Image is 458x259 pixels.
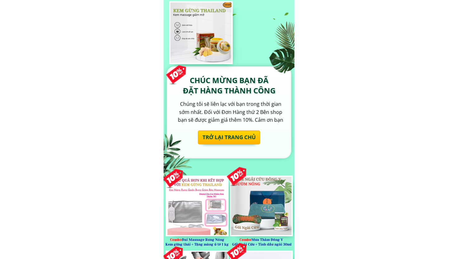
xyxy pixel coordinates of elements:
h3: Đai Massage Rung Nóng Kem gừng thái + Tặng màng ủ tê 1 kg [165,238,230,247]
span: Combo [240,238,251,242]
h3: CHÚC MỪNG BẠN ĐÃ ĐẶT HÀNG THÀNH CÔNG [167,75,291,96]
h3: Chúng tôi sẽ liên lạc với bạn trong thời gian sớm nhất. Đối với Đơn Hàng thứ 2 Bên shop bạn ... [177,100,284,124]
span: Combo [170,238,182,242]
h3: Mua Thảm Đông Y Gối Ngải Cứu + Tinh dầu ngải 30ml [229,238,294,247]
h1: TRỞ LẠI TRANG CHỦ [198,131,260,144]
a: TRỞ LẠI TRANG CHỦ [198,130,260,144]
